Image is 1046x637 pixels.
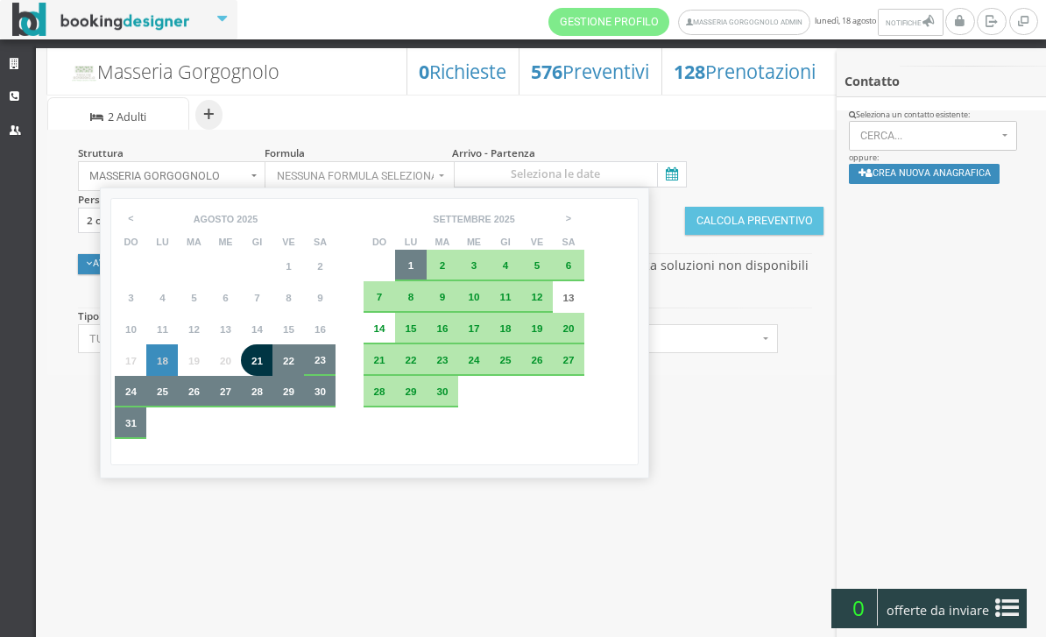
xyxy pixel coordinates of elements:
span: 27 [562,354,574,365]
span: 28 [373,386,385,397]
div: 2025 [237,214,258,225]
div: 2025 [494,214,515,225]
button: Cerca... [849,121,1018,151]
span: 1 [408,259,414,271]
a: Masseria Gorgognolo Admin [678,10,810,35]
img: BookingDesigner.com [12,3,190,37]
span: 29 [405,386,416,397]
span: 8 [286,292,292,303]
span: 23 [436,354,448,365]
span: 5 [534,259,541,271]
span: 24 [125,386,137,397]
span: 18 [157,355,168,366]
span: 25 [157,386,168,397]
span: 4 [503,259,509,271]
span: 21 [373,354,385,365]
button: Notifiche [878,9,943,36]
span: 28 [251,386,263,397]
span: 6 [566,259,572,271]
th: gi [241,234,272,250]
span: 14 [373,322,385,334]
span: 26 [188,386,200,397]
span: 23 [315,354,326,365]
div: settembre [433,214,491,225]
span: 15 [283,323,294,335]
span: 10 [125,323,137,335]
span: 16 [436,322,448,334]
span: 24 [468,354,479,365]
th: lu [146,234,178,250]
span: 21 [251,355,263,366]
th: ve [272,234,304,250]
b: Contatto [845,73,900,89]
th: ve [521,234,553,250]
th: gi [490,234,521,250]
span: 8 [408,291,414,302]
span: 12 [188,323,200,335]
span: 7 [254,292,260,303]
span: 11 [157,323,168,335]
span: 26 [531,354,542,365]
span: 19 [531,322,542,334]
span: 11 [499,291,511,302]
span: 17 [125,355,137,366]
span: Cerca... [860,130,997,142]
span: 2 [317,260,323,272]
th: ma [178,234,209,250]
span: 27 [220,386,231,397]
span: 20 [562,322,574,334]
span: 30 [315,386,326,397]
th: do [364,234,395,250]
span: 30 [436,386,448,397]
th: me [458,234,490,250]
span: 18 [499,322,511,334]
span: 12 [531,291,542,302]
span: > [556,205,581,231]
span: < [119,205,144,231]
span: 7 [377,291,383,302]
span: 22 [405,354,416,365]
button: Crea nuova anagrafica [849,164,1000,184]
th: me [209,234,241,250]
span: 25 [499,354,511,365]
span: 9 [317,292,323,303]
span: 1 [286,260,292,272]
span: 6 [223,292,229,303]
span: 15 [405,322,416,334]
span: 0 [839,589,878,626]
div: Seleziona un contatto esistente: [849,110,1035,121]
span: lunedì, 18 agosto [548,8,945,36]
span: 13 [220,323,231,335]
span: 16 [315,323,326,335]
span: 14 [251,323,263,335]
span: 5 [191,292,197,303]
span: 4 [159,292,166,303]
span: offerte da inviare [881,597,995,625]
span: 13 [562,292,574,303]
span: 29 [283,386,294,397]
span: 17 [468,322,479,334]
th: do [115,234,146,250]
div: oppure: [837,110,1046,195]
th: ma [427,234,458,250]
a: Gestione Profilo [548,8,669,36]
th: sa [553,234,584,250]
span: 2 [440,259,446,271]
span: 20 [220,355,231,366]
span: 10 [468,291,479,302]
div: agosto [194,214,235,225]
th: sa [304,234,336,250]
span: 9 [440,291,446,302]
span: 19 [188,355,200,366]
span: 3 [128,292,134,303]
span: 31 [125,417,137,428]
span: 22 [283,355,294,366]
th: lu [395,234,427,250]
span: 3 [471,259,477,271]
